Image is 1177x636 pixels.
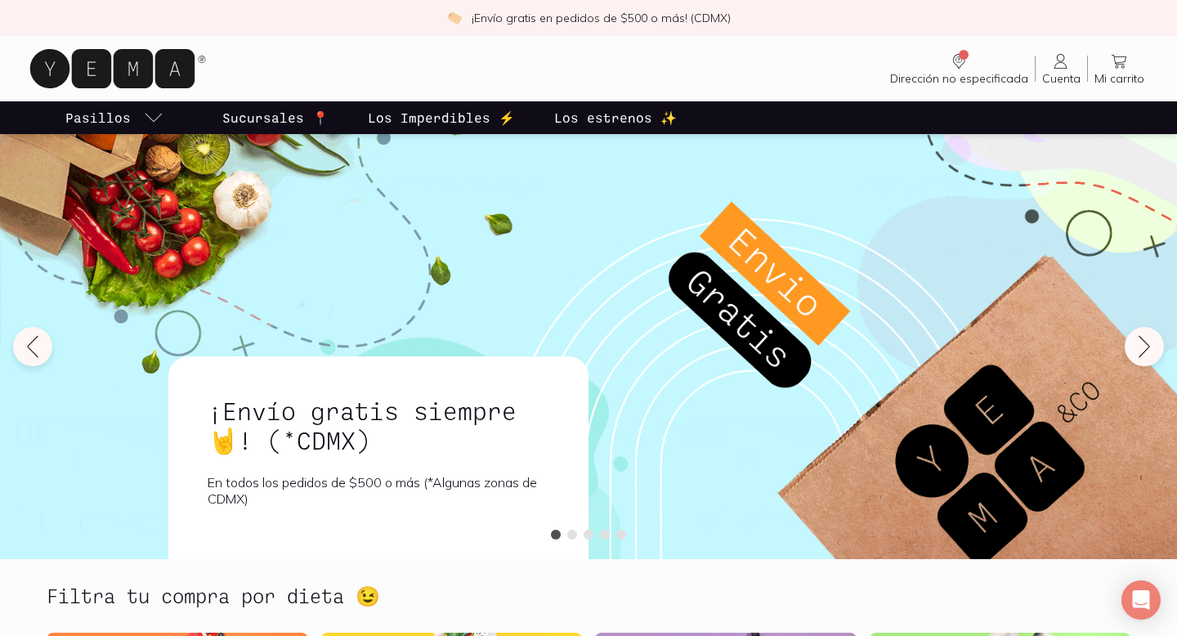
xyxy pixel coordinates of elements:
a: Los Imperdibles ⚡️ [365,101,518,134]
p: Pasillos [65,108,131,128]
p: ¡Envío gratis en pedidos de $500 o más! (CDMX) [472,10,731,26]
a: Sucursales 📍 [219,101,332,134]
a: Mi carrito [1088,52,1151,86]
span: Mi carrito [1094,71,1144,86]
p: Los Imperdibles ⚡️ [368,108,515,128]
span: Cuenta [1042,71,1081,86]
p: En todos los pedidos de $500 o más (*Algunas zonas de CDMX) [208,474,549,507]
span: Dirección no especificada [890,71,1028,86]
h1: ¡Envío gratis siempre🤘! (*CDMX) [208,396,549,455]
a: Dirección no especificada [884,52,1035,86]
p: Los estrenos ✨ [554,108,677,128]
a: pasillo-todos-link [62,101,167,134]
p: Sucursales 📍 [222,108,329,128]
h2: Filtra tu compra por dieta 😉 [47,585,380,607]
img: check [447,11,462,25]
a: Los estrenos ✨ [551,101,680,134]
div: Open Intercom Messenger [1121,580,1161,620]
a: Cuenta [1036,52,1087,86]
